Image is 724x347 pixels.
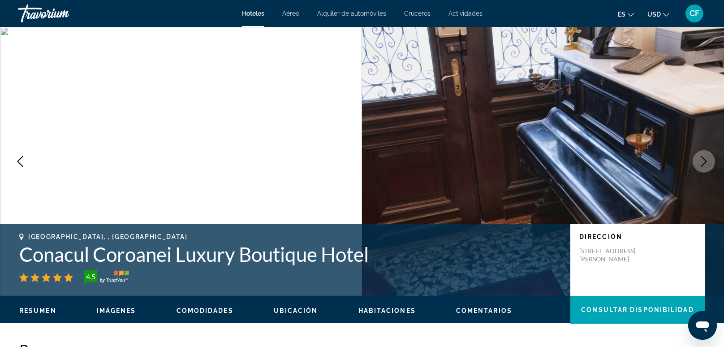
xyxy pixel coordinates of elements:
button: Previous image [9,150,31,173]
a: Cruceros [404,10,431,17]
a: Alquiler de automóviles [317,10,386,17]
span: CF [690,9,699,18]
span: Habitaciones [358,307,416,314]
button: Comentarios [456,307,512,315]
button: Consultar disponibilidad [570,296,705,324]
span: [GEOGRAPHIC_DATA], , [GEOGRAPHIC_DATA] [28,233,188,240]
button: User Menu [683,4,706,23]
span: Consultar disponibilidad [581,306,694,313]
h1: Conacul Coroanei Luxury Boutique Hotel [19,243,561,266]
button: Next image [693,150,715,173]
a: Travorium [18,2,108,25]
span: USD [647,11,661,18]
p: Dirección [579,233,696,240]
button: Comodidades [177,307,233,315]
a: Actividades [448,10,483,17]
a: Aéreo [282,10,299,17]
button: Change currency [647,8,669,21]
p: [STREET_ADDRESS][PERSON_NAME] [579,247,651,263]
button: Ubicación [274,307,318,315]
span: Ubicación [274,307,318,314]
span: Resumen [19,307,56,314]
span: Imágenes [97,307,136,314]
button: Imágenes [97,307,136,315]
iframe: Button to launch messaging window [688,311,717,340]
a: Hoteles [242,10,264,17]
span: es [618,11,625,18]
span: Comodidades [177,307,233,314]
span: Comentarios [456,307,512,314]
img: trustyou-badge-hor.svg [84,270,129,285]
button: Habitaciones [358,307,416,315]
button: Change language [618,8,634,21]
div: 4.5 [82,271,99,282]
button: Resumen [19,307,56,315]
